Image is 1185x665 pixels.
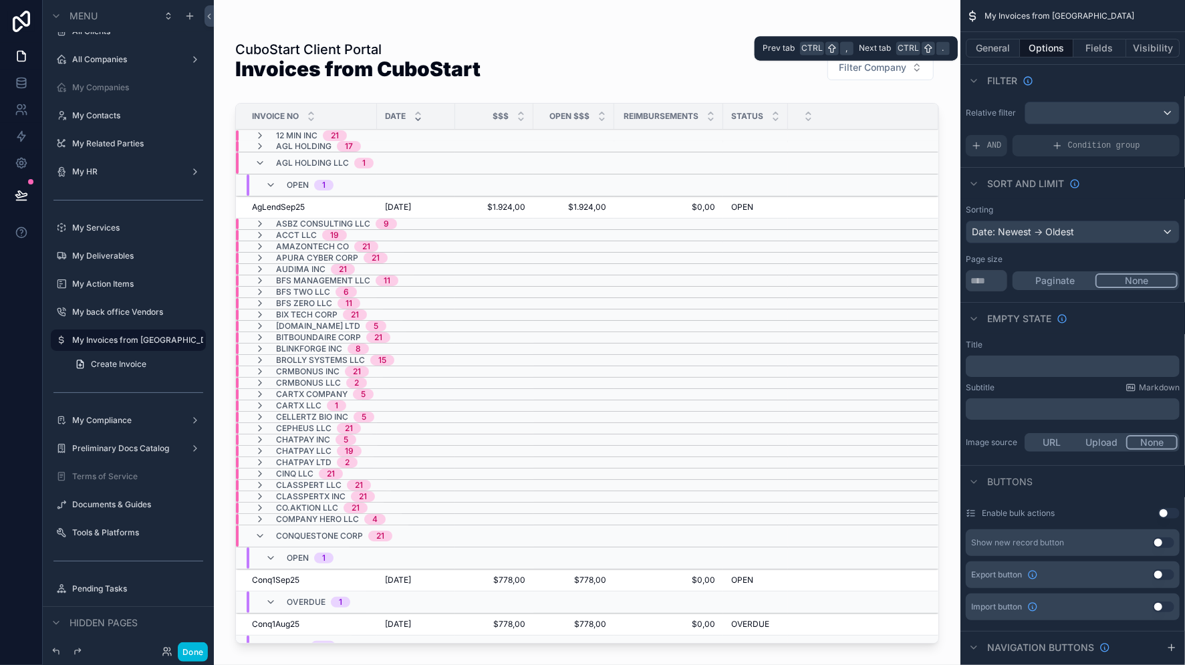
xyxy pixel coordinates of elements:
span: Cepheus LLC [276,423,332,434]
label: Relative filter [966,108,1019,118]
div: 19 [330,230,339,241]
span: My Invoices from [GEOGRAPHIC_DATA] [984,11,1134,21]
div: 21 [372,253,380,263]
span: CartX Company [276,389,348,400]
span: Reimbursements [624,111,698,122]
a: $0,00 [622,575,715,585]
span: Filter [987,74,1017,88]
div: 21 [362,241,370,252]
span: Date [385,111,406,122]
span: Conq1Aug25 [252,619,299,630]
label: My Related Parties [72,138,198,149]
span: OVERDUE [287,597,325,608]
span: AGL Holding LLC [276,158,349,168]
span: Hidden pages [70,616,138,630]
label: My Services [72,223,198,233]
a: [DATE] [385,619,447,630]
div: 21 [352,503,360,513]
div: 2 [354,378,359,388]
span: Amazontech Co [276,241,349,252]
div: 11 [384,275,390,286]
a: [DATE] [385,202,447,213]
a: Conq1Sep25 [252,575,369,585]
div: Show new record button [971,537,1064,548]
a: $0,00 [622,619,715,630]
div: 4 [372,514,378,525]
span: PAID [287,641,305,652]
span: AgLendSep25 [252,202,305,213]
label: Subtitle [966,382,995,393]
span: BFS Management LLC [276,275,370,286]
span: [DOMAIN_NAME] Ltd [276,321,360,331]
div: 2 [345,457,350,468]
div: scrollable content [966,356,1180,377]
span: Conq1Sep25 [252,575,299,585]
button: Upload [1077,435,1127,450]
a: My Invoices from [GEOGRAPHIC_DATA] [72,335,203,346]
a: Documents & Guides [72,499,198,510]
div: 19 [319,641,327,652]
label: Pending Tasks [72,583,198,594]
span: Ctrl [800,41,824,55]
a: Conq1Aug25 [252,619,369,630]
label: My Action Items [72,279,198,289]
span: $0,00 [622,202,715,213]
span: Next tab [859,43,891,53]
a: $778,00 [463,575,525,585]
span: $778,00 [463,619,525,630]
div: 21 [351,309,359,320]
span: OVERDUE [731,619,769,630]
span: $778,00 [541,619,606,630]
button: URL [1027,435,1077,450]
span: ASBZ Consulting LLC [276,219,370,229]
a: My Deliverables [72,251,198,261]
label: My Companies [72,82,198,93]
span: ConquestOne Corp [276,531,363,541]
label: My Compliance [72,415,179,426]
span: Invoice No [252,111,299,122]
div: 19 [345,446,354,456]
div: 11 [346,298,352,309]
div: 1 [362,158,366,168]
label: Terms of Service [72,471,198,482]
span: Bitboundaire Corp [276,332,361,343]
span: Classpert LLC [276,480,342,491]
span: AND [987,140,1002,151]
div: 21 [374,332,382,343]
span: Navigation buttons [987,641,1094,654]
label: Enable bulk actions [982,508,1055,519]
span: OPEN [287,553,309,563]
label: Title [966,340,982,350]
span: [DATE] [385,575,411,585]
label: My Contacts [72,110,198,121]
span: Empty state [987,312,1051,325]
span: Company Hero LLC [276,514,359,525]
span: BFS Two LLC [276,287,330,297]
div: 17 [345,141,353,152]
a: $778,00 [541,575,606,585]
span: Condition group [1068,140,1140,151]
span: [DATE] [385,202,411,213]
span: Status [731,111,763,122]
label: Page size [966,254,1003,265]
label: My HR [72,166,179,177]
div: 5 [361,389,366,400]
span: Import button [971,602,1022,612]
span: Blinkforge Inc [276,344,342,354]
span: ChatPay Inc [276,434,330,445]
span: Prev tab [763,43,795,53]
label: My back office Vendors [72,307,198,317]
a: OVERDUE [731,619,780,630]
a: [DATE] [385,575,447,585]
span: OPEN [287,180,309,190]
span: $1.924,00 [541,202,606,213]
